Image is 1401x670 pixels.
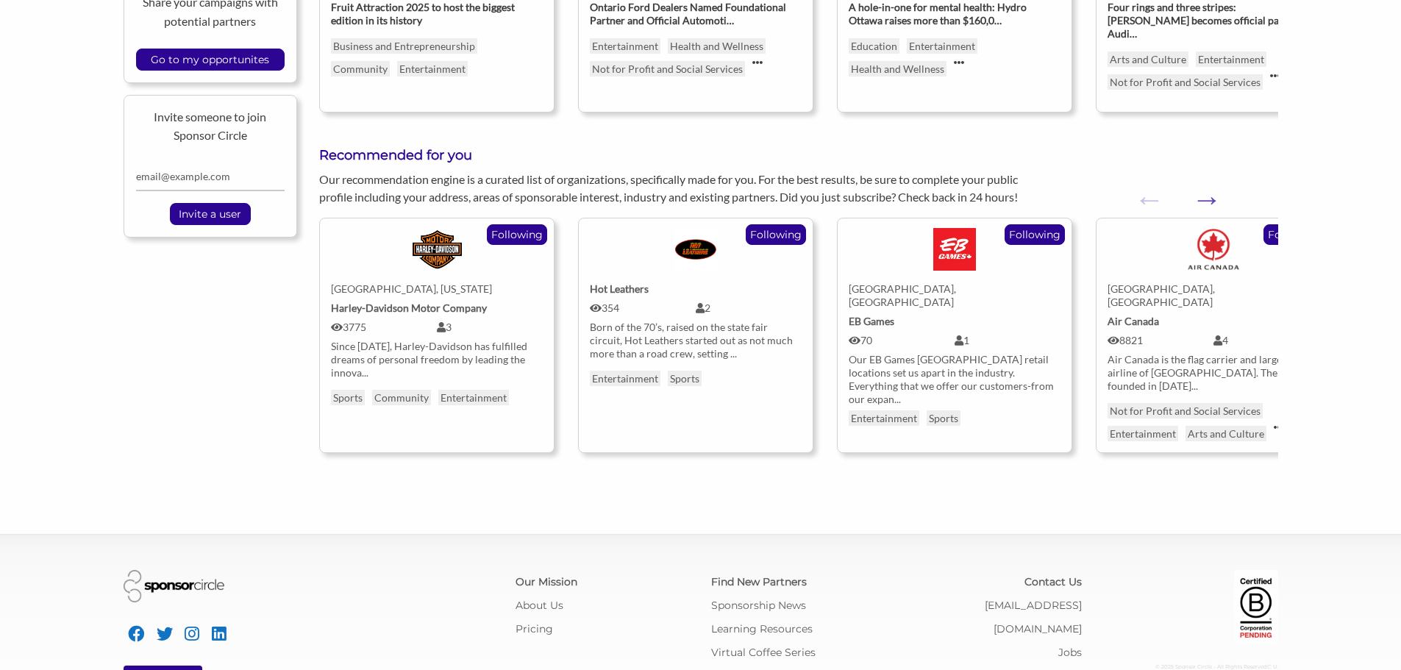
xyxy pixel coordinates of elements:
[331,302,487,314] strong: Harley-Davidson Motor Company
[1108,315,1159,327] strong: Air Canada
[1191,185,1206,199] button: Next
[696,302,802,315] div: 2
[711,622,813,635] a: Learning Resources
[143,49,277,70] input: Go to my opportunites
[1187,228,1240,271] img: Air Canada Logo
[711,575,807,588] a: Find New Partners
[1213,334,1319,347] div: 4
[331,38,477,54] a: Business and Entrepreneurship
[955,334,1060,347] div: 1
[1108,74,1263,90] p: Not for Profit and Social Services
[1005,225,1064,244] p: Following
[331,321,437,334] div: 3775
[849,410,919,426] p: Entertainment
[308,171,1044,206] div: Our recommendation engine is a curated list of organizations, specifically made for you. For the ...
[171,204,249,224] input: Invite a user
[331,282,543,296] div: [GEOGRAPHIC_DATA], [US_STATE]
[1234,570,1278,644] img: Certified Corporation Pending Logo
[372,390,431,405] a: Community
[674,228,717,271] img: Hot Leathers Logo
[849,1,1027,26] strong: A hole-in-one for mental health: Hydro Ottawa raises more than $160,0 …
[136,163,285,191] input: email@example.com
[907,38,977,54] p: Entertainment
[319,146,1277,165] h3: Recommended for you
[849,61,947,76] p: Health and Wellness
[438,390,509,405] a: Entertainment
[711,599,806,612] a: Sponsorship News
[516,622,553,635] a: Pricing
[849,334,955,347] div: 70
[1108,403,1263,418] p: Not for Profit and Social Services
[1108,282,1319,309] div: [GEOGRAPHIC_DATA], [GEOGRAPHIC_DATA]
[405,228,469,271] img: Logo
[590,371,660,386] p: Entertainment
[590,321,802,360] div: Born of the 70’s, raised on the state fair circuit, Hot Leathers started out as not much more tha...
[668,371,702,386] p: Sports
[590,282,649,295] strong: Hot Leathers
[331,61,390,76] a: Community
[927,410,960,426] p: Sports
[1058,646,1082,659] a: Jobs
[516,575,577,588] a: Our Mission
[849,353,1060,406] div: Our EB Games [GEOGRAPHIC_DATA] retail locations set us apart in the industry. Everything that we ...
[1186,426,1266,441] p: Arts and Culture
[437,321,543,334] div: 3
[711,646,816,659] a: Virtual Coffee Series
[590,38,660,54] p: Entertainment
[668,38,766,54] p: Health and Wellness
[1024,575,1082,588] a: Contact Us
[488,225,546,244] p: Following
[590,1,786,26] strong: Ontario Ford Dealers Named Foundational Partner and Official Automoti …
[1108,1,1314,40] strong: Four rings and three stripes: [PERSON_NAME] becomes official partner of Audi …
[933,228,976,271] img: EB Games Logo
[124,570,224,602] img: Sponsor Circle Logo
[849,38,899,54] p: Education
[590,61,745,76] p: Not for Profit and Social Services
[331,1,515,26] strong: Fruit Attraction 2025 to host the biggest edition in its history
[746,225,805,244] p: Following
[136,107,285,145] p: Invite someone to join Sponsor Circle
[397,61,468,76] a: Entertainment
[331,390,365,405] a: Sports
[590,302,696,315] div: 354
[331,340,543,379] div: Since [DATE], Harley-Davidson has fulfilled dreams of personal freedom by leading the innova...
[1267,663,1278,670] span: C: U:
[1196,51,1266,67] p: Entertainment
[331,218,543,379] a: Logo[GEOGRAPHIC_DATA], [US_STATE]Harley-Davidson Motor Company37753Since [DATE], Harley-Davidson ...
[985,599,1082,635] a: [EMAIL_ADDRESS][DOMAIN_NAME]
[1108,426,1178,441] p: Entertainment
[849,315,894,327] strong: EB Games
[1134,185,1149,199] button: Previous
[1264,225,1323,244] p: Following
[849,282,1060,309] div: [GEOGRAPHIC_DATA], [GEOGRAPHIC_DATA]
[516,599,563,612] a: About Us
[1108,334,1213,347] div: 8821
[1108,51,1188,67] p: Arts and Culture
[1108,353,1319,393] div: Air Canada is the flag carrier and largest airline of [GEOGRAPHIC_DATA]. The airline, founded in ...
